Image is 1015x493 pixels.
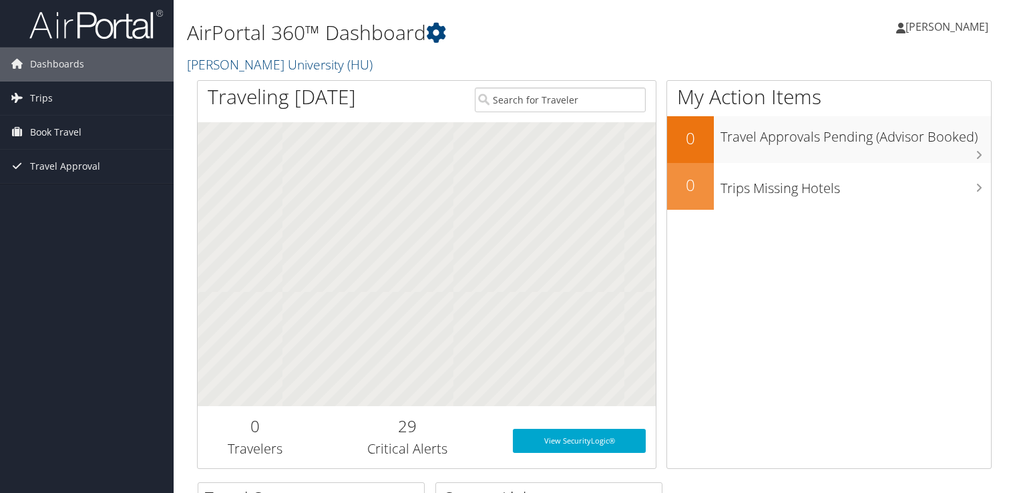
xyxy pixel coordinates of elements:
[187,55,376,73] a: [PERSON_NAME] University (HU)
[667,116,991,163] a: 0Travel Approvals Pending (Advisor Booked)
[30,81,53,115] span: Trips
[905,19,988,34] span: [PERSON_NAME]
[30,47,84,81] span: Dashboards
[29,9,163,40] img: airportal-logo.png
[667,83,991,111] h1: My Action Items
[30,116,81,149] span: Book Travel
[721,121,991,146] h3: Travel Approvals Pending (Advisor Booked)
[721,172,991,198] h3: Trips Missing Hotels
[208,415,302,438] h2: 0
[208,83,356,111] h1: Traveling [DATE]
[475,88,646,112] input: Search for Traveler
[30,150,100,183] span: Travel Approval
[667,174,714,196] h2: 0
[322,415,493,438] h2: 29
[513,429,646,453] a: View SecurityLogic®
[667,127,714,150] h2: 0
[208,440,302,458] h3: Travelers
[322,440,493,458] h3: Critical Alerts
[187,19,730,47] h1: AirPortal 360™ Dashboard
[667,163,991,210] a: 0Trips Missing Hotels
[896,7,1002,47] a: [PERSON_NAME]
